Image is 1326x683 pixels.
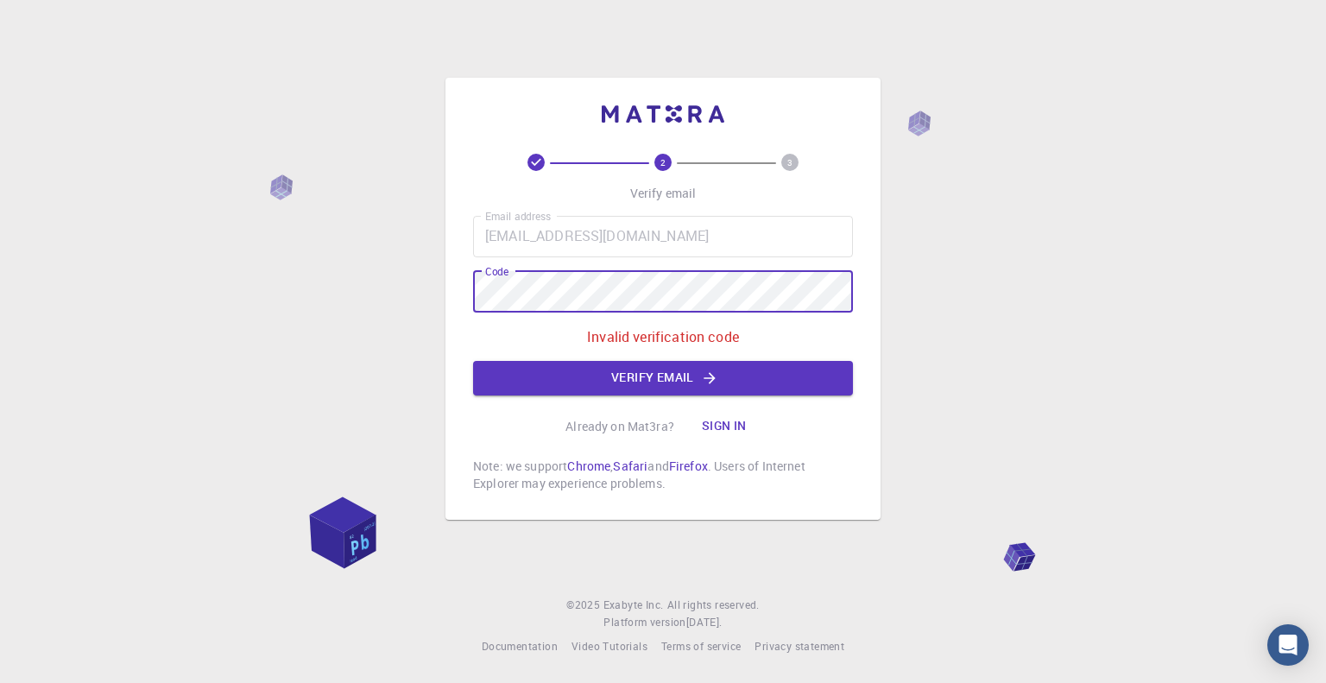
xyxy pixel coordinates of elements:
[660,156,666,168] text: 2
[485,264,508,279] label: Code
[667,597,760,614] span: All rights reserved.
[686,614,723,631] a: [DATE].
[565,418,674,435] p: Already on Mat3ra?
[755,639,844,653] span: Privacy statement
[661,639,741,653] span: Terms of service
[587,326,739,347] p: Invalid verification code
[482,638,558,655] a: Documentation
[613,458,647,474] a: Safari
[686,615,723,629] span: [DATE] .
[485,209,551,224] label: Email address
[1267,624,1309,666] div: Open Intercom Messenger
[688,409,761,444] button: Sign in
[473,458,853,492] p: Note: we support , and . Users of Internet Explorer may experience problems.
[787,156,792,168] text: 3
[482,639,558,653] span: Documentation
[571,639,647,653] span: Video Tutorials
[603,597,664,614] a: Exabyte Inc.
[661,638,741,655] a: Terms of service
[669,458,708,474] a: Firefox
[571,638,647,655] a: Video Tutorials
[755,638,844,655] a: Privacy statement
[603,598,664,611] span: Exabyte Inc.
[603,614,685,631] span: Platform version
[630,185,697,202] p: Verify email
[566,597,603,614] span: © 2025
[567,458,610,474] a: Chrome
[473,361,853,395] button: Verify email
